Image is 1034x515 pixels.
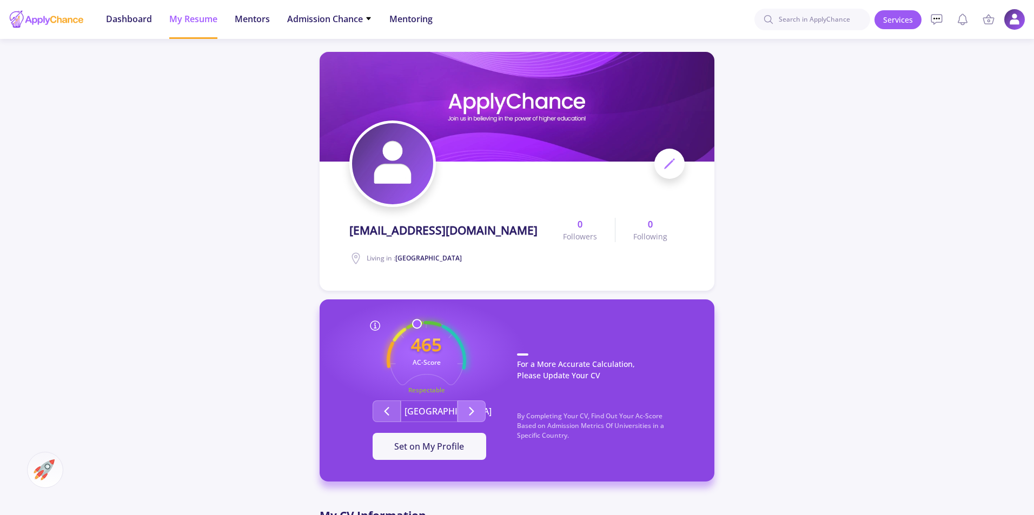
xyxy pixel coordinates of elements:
[648,218,653,231] b: 0
[517,411,693,451] p: By Completing Your CV, Find Out Your Ac-Score Based on Admission Metrics Of Universities in a Spe...
[517,353,693,392] p: For a More Accurate Calculation, Please Update Your CV
[106,12,152,25] span: Dashboard
[411,332,442,357] text: 465
[633,231,667,242] span: Following
[395,253,462,263] span: [GEOGRAPHIC_DATA]
[874,10,922,29] a: Services
[349,222,538,239] span: [EMAIL_ADDRESS][DOMAIN_NAME]
[401,400,458,422] button: [GEOGRAPHIC_DATA]
[413,358,441,367] text: AC-Score
[754,9,870,30] input: Search in ApplyChance
[34,459,55,480] img: ac-market
[169,12,217,25] span: My Resume
[408,386,445,394] text: Respectable
[563,231,597,242] span: Followers
[287,12,372,25] span: Admission Chance
[578,218,582,231] b: 0
[235,12,270,25] span: Mentors
[341,400,517,422] div: Second group
[389,12,433,25] span: Mentoring
[373,433,486,460] button: Set on My Profile
[367,253,462,263] span: Living in :
[394,440,464,452] span: Set on My Profile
